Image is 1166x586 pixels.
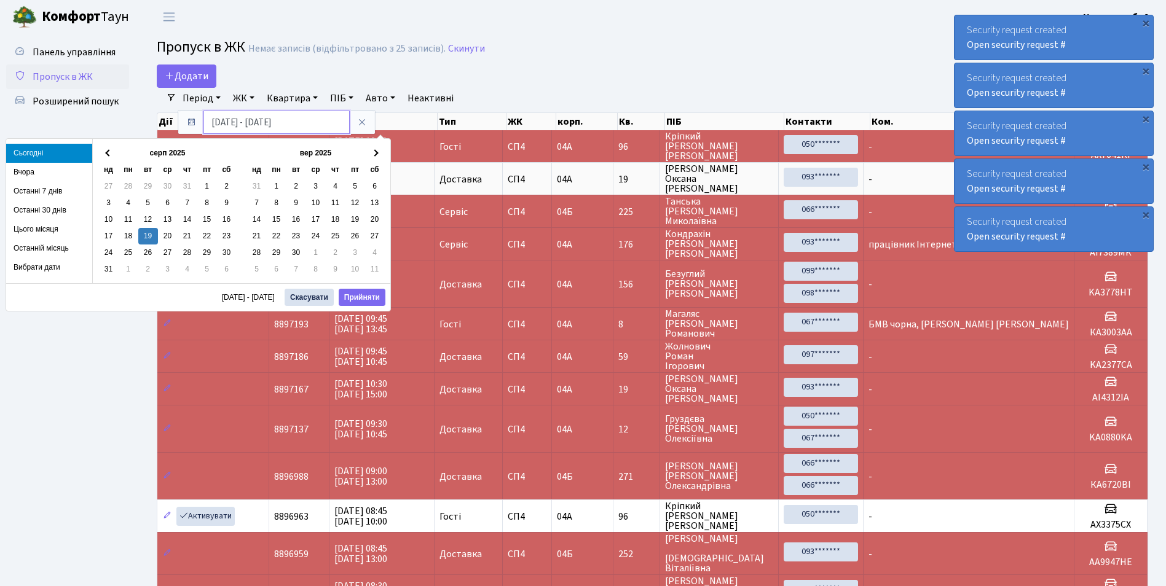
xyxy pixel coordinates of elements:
th: пн [267,162,286,178]
button: Переключити навігацію [154,7,184,27]
span: СП4 [508,174,546,184]
td: 8 [267,195,286,211]
td: 7 [286,261,306,278]
span: 225 [618,207,655,217]
span: 04А [557,238,572,251]
td: 26 [138,244,158,261]
span: Пропуск в ЖК [33,70,93,84]
td: 18 [326,211,345,228]
h5: АХ3375СХ [1079,519,1142,531]
td: 15 [197,211,217,228]
h5: KA2377CA [1079,359,1142,371]
span: Доставка [439,549,482,559]
span: СП4 [508,424,546,434]
h5: АА9947НЕ [1079,557,1142,568]
td: 19 [138,228,158,244]
td: 2 [217,178,237,195]
td: 12 [138,211,158,228]
span: СП4 [508,385,546,394]
span: 8896959 [274,547,309,561]
td: 9 [326,261,345,278]
td: 5 [345,178,365,195]
th: вер 2025 [267,145,365,162]
th: ср [306,162,326,178]
td: 5 [138,195,158,211]
a: Консьєрж б. 4. [1083,10,1151,25]
a: Панель управління [6,40,129,64]
td: 23 [286,228,306,244]
span: 8897193 [274,318,309,331]
th: корп. [556,113,618,130]
td: 31 [99,261,119,278]
td: 16 [286,211,306,228]
span: - [869,205,872,219]
span: 96 [618,142,655,152]
td: 28 [178,244,197,261]
span: Сервіс [439,240,468,249]
td: 1 [119,261,138,278]
span: [DATE] 09:45 [DATE] 13:45 [334,312,387,336]
span: 04Б [557,547,573,561]
span: Таун [42,7,129,28]
td: 17 [306,211,326,228]
span: [DATE] 09:30 [DATE] 10:45 [334,417,387,441]
span: 252 [618,549,655,559]
td: 10 [99,211,119,228]
span: Груздєва [PERSON_NAME] Олексіївна [665,414,773,443]
span: - [869,547,872,561]
span: 8897167 [274,383,309,396]
span: СП4 [508,352,546,362]
td: 14 [247,211,267,228]
span: 8897186 [274,350,309,364]
td: 6 [158,195,178,211]
a: Open security request # [967,230,1066,243]
td: 25 [326,228,345,244]
td: 29 [197,244,217,261]
td: 7 [247,195,267,211]
th: Період [330,113,437,130]
td: 11 [326,195,345,211]
span: 59 [618,352,655,362]
th: пт [345,162,365,178]
td: 2 [138,261,158,278]
h5: KA0880KA [1079,432,1142,443]
a: ПІБ [325,88,358,109]
td: 28 [119,178,138,195]
td: 6 [267,261,286,278]
td: 24 [306,228,326,244]
td: 6 [365,178,385,195]
td: 18 [119,228,138,244]
td: 3 [345,244,365,261]
th: ПІБ [665,113,784,130]
div: × [1140,208,1152,221]
span: Жолнович Роман Ігорович [665,342,773,371]
td: 15 [267,211,286,228]
span: Кріпкий [PERSON_NAME] [PERSON_NAME] [665,131,773,161]
th: ср [158,162,178,178]
span: Кріпкий [PERSON_NAME] [PERSON_NAME] [665,501,773,531]
span: СП4 [508,319,546,329]
h5: KA3778HT [1079,287,1142,299]
div: Security request created [955,111,1153,155]
td: 30 [286,244,306,261]
td: 3 [306,178,326,195]
li: Вчора [6,163,92,182]
span: Гості [439,319,461,329]
span: - [869,383,872,396]
b: Консьєрж б. 4. [1083,10,1151,24]
div: Security request created [955,15,1153,60]
span: 8 [618,319,655,329]
span: 19 [618,385,655,394]
span: Безуглий [PERSON_NAME] [PERSON_NAME] [665,269,773,299]
td: 22 [197,228,217,244]
span: Доставка [439,385,482,394]
td: 13 [158,211,178,228]
span: Панель управління [33,45,116,59]
td: 20 [158,228,178,244]
td: 4 [326,178,345,195]
span: Розширений пошук [33,95,119,108]
span: 04А [557,278,572,291]
th: Контакти [784,113,870,130]
td: 29 [138,178,158,195]
td: 9 [286,195,306,211]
